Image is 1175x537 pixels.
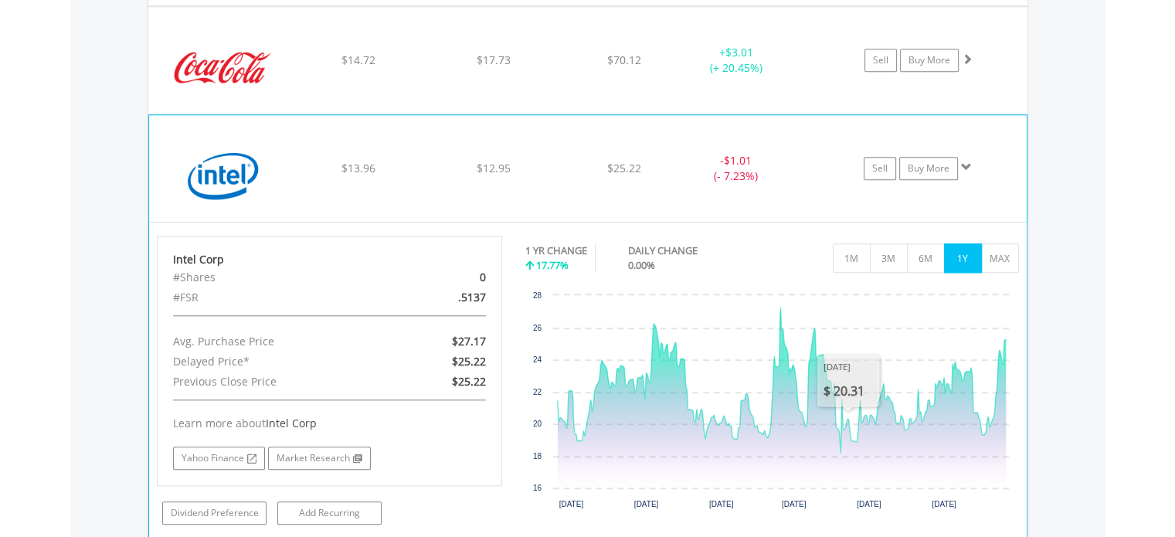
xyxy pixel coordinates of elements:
[161,352,385,372] div: Delayed Price*
[899,157,958,180] a: Buy More
[477,161,511,175] span: $12.95
[477,53,511,67] span: $17.73
[266,416,317,430] span: Intel Corp
[907,243,945,273] button: 6M
[628,258,655,272] span: 0.00%
[981,243,1019,273] button: MAX
[525,243,587,258] div: 1 YR CHANGE
[533,291,542,300] text: 28
[607,161,641,175] span: $25.22
[161,287,385,308] div: #FSR
[268,447,371,470] a: Market Research
[533,420,542,428] text: 20
[678,45,795,76] div: + (+ 20.45%)
[173,416,487,431] div: Learn more about
[857,500,881,508] text: [DATE]
[161,331,385,352] div: Avg. Purchase Price
[525,287,1019,519] div: Chart. Highcharts interactive chart.
[533,355,542,364] text: 24
[864,157,896,180] a: Sell
[559,500,584,508] text: [DATE]
[628,243,752,258] div: DAILY CHANGE
[833,243,871,273] button: 1M
[782,500,807,508] text: [DATE]
[533,484,542,492] text: 16
[533,324,542,332] text: 26
[932,500,956,508] text: [DATE]
[161,267,385,287] div: #Shares
[677,153,793,184] div: - (- 7.23%)
[533,452,542,461] text: 18
[385,267,498,287] div: 0
[725,45,753,59] span: $3.01
[452,354,486,369] span: $25.22
[162,501,267,525] a: Dividend Preference
[709,500,734,508] text: [DATE]
[634,500,659,508] text: [DATE]
[157,134,290,218] img: EQU.US.INTC.png
[900,49,959,72] a: Buy More
[161,372,385,392] div: Previous Close Price
[452,374,486,389] span: $25.22
[525,287,1018,519] svg: Interactive chart
[607,53,641,67] span: $70.12
[341,53,375,67] span: $14.72
[277,501,382,525] a: Add Recurring
[341,161,375,175] span: $13.96
[173,252,487,267] div: Intel Corp
[533,388,542,396] text: 22
[944,243,982,273] button: 1Y
[864,49,897,72] a: Sell
[452,334,486,348] span: $27.17
[173,447,265,470] a: Yahoo Finance
[385,287,498,308] div: .5137
[724,153,752,168] span: $1.01
[536,258,569,272] span: 17.77%
[870,243,908,273] button: 3M
[156,26,289,110] img: EQU.US.KO.png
